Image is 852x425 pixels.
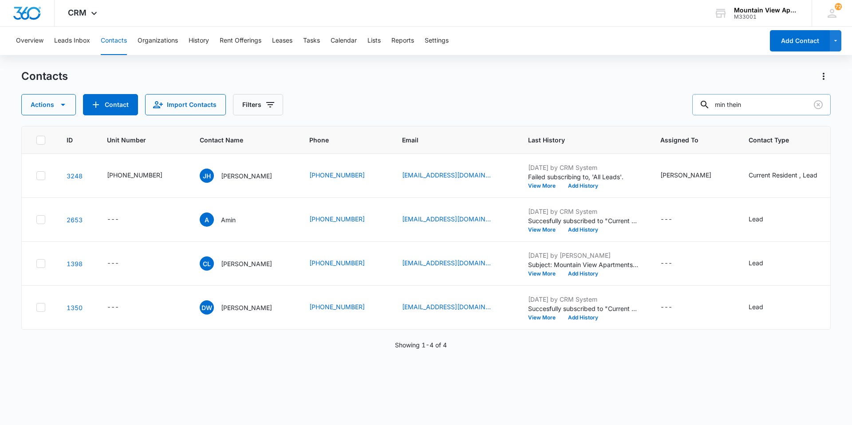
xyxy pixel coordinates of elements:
[220,27,261,55] button: Rent Offerings
[528,295,639,304] p: [DATE] by CRM System
[221,259,272,268] p: [PERSON_NAME]
[67,216,83,224] a: Navigate to contact details page for Amin
[402,214,491,224] a: [EMAIL_ADDRESS][DOMAIN_NAME]
[200,135,275,145] span: Contact Name
[660,214,688,225] div: Assigned To - - Select to Edit Field
[402,258,491,268] a: [EMAIL_ADDRESS][DOMAIN_NAME]
[107,170,178,181] div: Unit Number - 545-1847-104 - Select to Edit Field
[528,183,562,189] button: View More
[562,183,604,189] button: Add History
[67,135,73,145] span: ID
[200,300,214,315] span: DW
[660,135,714,145] span: Assigned To
[272,27,292,55] button: Leases
[200,169,288,183] div: Contact Name - Justin Heller - Select to Edit Field
[402,170,507,181] div: Email - justinheller2009@yahoo.com - Select to Edit Field
[835,3,842,10] span: 72
[562,227,604,232] button: Add History
[200,212,214,227] span: A
[528,227,562,232] button: View More
[200,300,288,315] div: Contact Name - Danny Welch - Select to Edit Field
[528,315,562,320] button: View More
[562,315,604,320] button: Add History
[734,7,799,14] div: account name
[402,302,507,313] div: Email - drwiz22@gmail.com - Select to Edit Field
[331,27,357,55] button: Calendar
[107,170,162,180] div: [PHONE_NUMBER]
[221,303,272,312] p: [PERSON_NAME]
[107,214,135,225] div: Unit Number - - Select to Edit Field
[67,260,83,268] a: Navigate to contact details page for Chandler Lawrence
[200,256,214,271] span: CL
[309,214,381,225] div: Phone - (970) 744-1676 - Select to Edit Field
[83,94,138,115] button: Add Contact
[200,256,288,271] div: Contact Name - Chandler Lawrence - Select to Edit Field
[528,207,639,216] p: [DATE] by CRM System
[309,302,381,313] div: Phone - (970) 776-0544 - Select to Edit Field
[309,302,365,311] a: [PHONE_NUMBER]
[145,94,226,115] button: Import Contacts
[811,98,825,112] button: Clear
[660,258,688,269] div: Assigned To - - Select to Edit Field
[528,271,562,276] button: View More
[660,258,672,269] div: ---
[749,214,763,224] div: Lead
[528,172,639,181] p: Failed subscribing to, 'All Leads'.
[200,169,214,183] span: JH
[107,302,119,313] div: ---
[402,214,507,225] div: Email - aminrasht1380@gmail.com - Select to Edit Field
[233,94,283,115] button: Filters
[21,94,76,115] button: Actions
[101,27,127,55] button: Contacts
[749,302,763,311] div: Lead
[221,215,236,224] p: Amin
[528,163,639,172] p: [DATE] by CRM System
[221,171,272,181] p: [PERSON_NAME]
[67,172,83,180] a: Navigate to contact details page for Justin Heller
[309,258,365,268] a: [PHONE_NUMBER]
[749,258,779,269] div: Contact Type - Lead - Select to Edit Field
[562,271,604,276] button: Add History
[835,3,842,10] div: notifications count
[660,214,672,225] div: ---
[107,135,178,145] span: Unit Number
[303,27,320,55] button: Tasks
[528,260,639,269] p: Subject: Mountain View Apartments Thank you for your interest in Mountain View Apartments at [GEO...
[749,214,779,225] div: Contact Type - Lead - Select to Edit Field
[54,27,90,55] button: Leads Inbox
[749,258,763,268] div: Lead
[402,258,507,269] div: Email - lawrchan@isu.edu - Select to Edit Field
[749,170,833,181] div: Contact Type - Current Resident , Lead - Select to Edit Field
[309,258,381,269] div: Phone - (208) 705-8604 - Select to Edit Field
[660,170,711,180] div: [PERSON_NAME]
[749,170,817,180] div: Current Resident , Lead
[189,27,209,55] button: History
[16,27,43,55] button: Overview
[309,170,381,181] div: Phone - (360) 771-0451 - Select to Edit Field
[107,258,119,269] div: ---
[425,27,449,55] button: Settings
[660,302,672,313] div: ---
[138,27,178,55] button: Organizations
[749,135,820,145] span: Contact Type
[692,94,831,115] input: Search Contacts
[107,214,119,225] div: ---
[660,302,688,313] div: Assigned To - - Select to Edit Field
[528,216,639,225] p: Succesfully subscribed to "Current Residents ".
[395,340,447,350] p: Showing 1-4 of 4
[770,30,830,51] button: Add Contact
[528,251,639,260] p: [DATE] by [PERSON_NAME]
[402,135,494,145] span: Email
[309,214,365,224] a: [PHONE_NUMBER]
[402,170,491,180] a: [EMAIL_ADDRESS][DOMAIN_NAME]
[309,135,368,145] span: Phone
[734,14,799,20] div: account id
[528,304,639,313] p: Succesfully subscribed to "Current Residents ".
[200,212,252,227] div: Contact Name - Amin - Select to Edit Field
[68,8,87,17] span: CRM
[309,170,365,180] a: [PHONE_NUMBER]
[107,258,135,269] div: Unit Number - - Select to Edit Field
[528,135,626,145] span: Last History
[660,170,727,181] div: Assigned To - Kent Hiller - Select to Edit Field
[107,302,135,313] div: Unit Number - - Select to Edit Field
